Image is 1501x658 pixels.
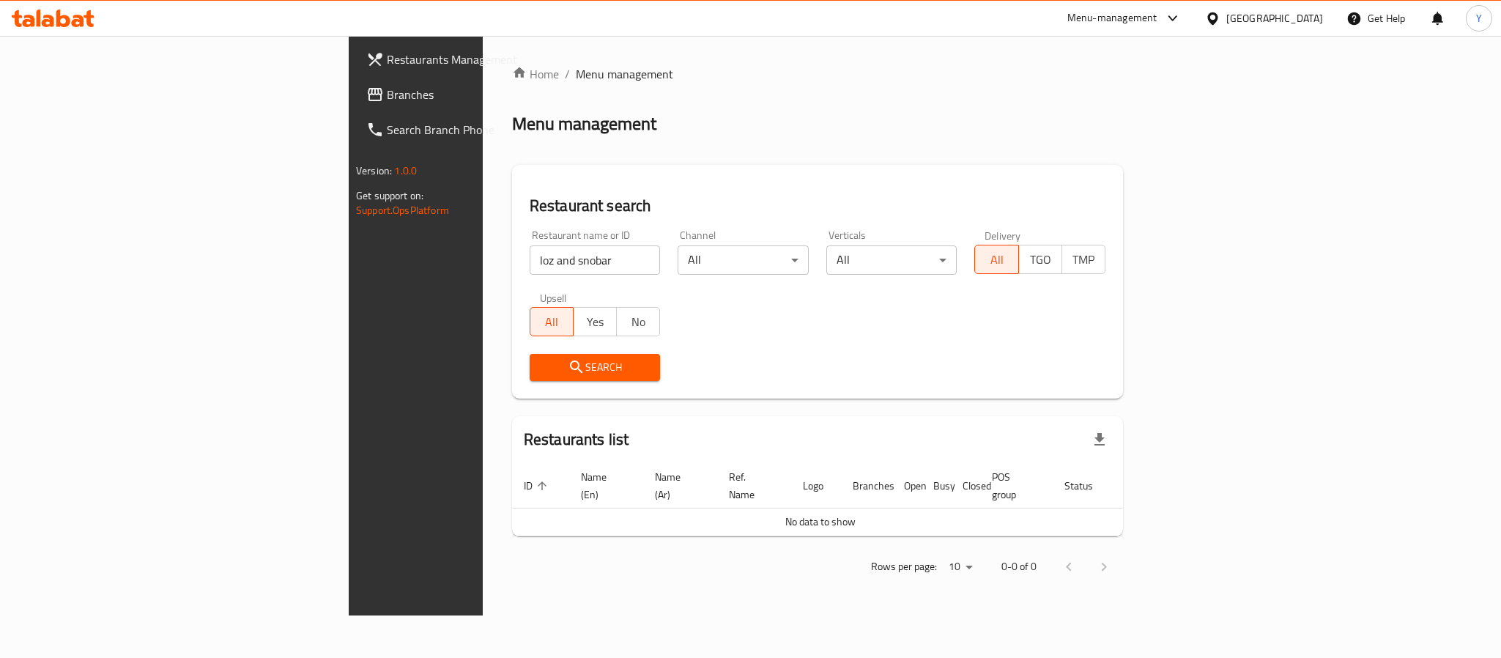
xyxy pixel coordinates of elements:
[841,464,892,509] th: Branches
[573,307,617,336] button: Yes
[356,201,449,220] a: Support.OpsPlatform
[512,65,1123,83] nav: breadcrumb
[1226,10,1323,26] div: [GEOGRAPHIC_DATA]
[524,477,552,495] span: ID
[992,468,1035,503] span: POS group
[579,311,611,333] span: Yes
[974,245,1018,274] button: All
[530,195,1105,217] h2: Restaurant search
[530,307,574,336] button: All
[356,161,392,180] span: Version:
[387,51,588,68] span: Restaurants Management
[1061,245,1105,274] button: TMP
[922,464,951,509] th: Busy
[729,468,774,503] span: Ref. Name
[623,311,654,333] span: No
[791,464,841,509] th: Logo
[576,65,673,83] span: Menu management
[943,556,978,578] div: Rows per page:
[530,354,661,381] button: Search
[678,245,809,275] div: All
[540,292,567,303] label: Upsell
[1018,245,1062,274] button: TGO
[655,468,700,503] span: Name (Ar)
[785,512,856,531] span: No data to show
[581,468,626,503] span: Name (En)
[951,464,980,509] th: Closed
[355,42,599,77] a: Restaurants Management
[826,245,957,275] div: All
[355,112,599,147] a: Search Branch Phone
[394,161,417,180] span: 1.0.0
[1064,477,1112,495] span: Status
[530,245,661,275] input: Search for restaurant name or ID..
[541,358,649,377] span: Search
[512,112,656,136] h2: Menu management
[355,77,599,112] a: Branches
[1067,10,1157,27] div: Menu-management
[981,249,1012,270] span: All
[387,86,588,103] span: Branches
[1001,558,1037,576] p: 0-0 of 0
[356,186,423,205] span: Get support on:
[512,464,1180,536] table: enhanced table
[1025,249,1056,270] span: TGO
[892,464,922,509] th: Open
[387,121,588,138] span: Search Branch Phone
[985,230,1021,240] label: Delivery
[1476,10,1482,26] span: Y
[1082,422,1117,457] div: Export file
[536,311,568,333] span: All
[1068,249,1100,270] span: TMP
[524,429,629,451] h2: Restaurants list
[871,558,937,576] p: Rows per page:
[616,307,660,336] button: No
